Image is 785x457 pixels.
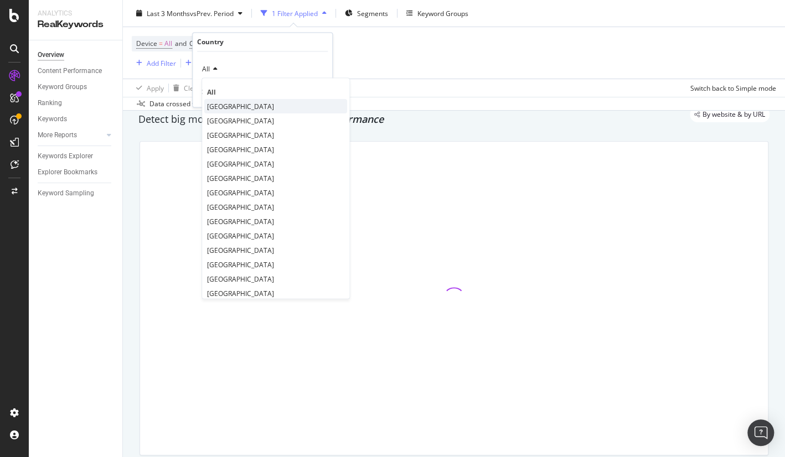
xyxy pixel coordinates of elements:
[38,113,67,125] div: Keywords
[272,8,318,18] div: 1 Filter Applied
[38,150,93,162] div: Keywords Explorer
[357,8,388,18] span: Segments
[207,188,274,198] span: [GEOGRAPHIC_DATA]
[175,39,187,48] span: and
[38,97,62,109] div: Ranking
[38,113,115,125] a: Keywords
[207,102,274,111] span: [GEOGRAPHIC_DATA]
[136,39,157,48] span: Device
[38,129,77,141] div: More Reports
[149,99,236,109] div: Data crossed with the Crawl
[38,9,113,18] div: Analytics
[184,83,200,92] div: Clear
[703,111,765,118] span: By website & by URL
[207,217,274,226] span: [GEOGRAPHIC_DATA]
[38,81,115,93] a: Keyword Groups
[207,274,274,284] span: [GEOGRAPHIC_DATA]
[340,4,392,22] button: Segments
[38,129,104,141] a: More Reports
[38,188,115,199] a: Keyword Sampling
[207,145,274,154] span: [GEOGRAPHIC_DATA]
[38,188,94,199] div: Keyword Sampling
[197,87,232,98] button: Cancel
[202,65,210,74] span: All
[207,231,274,241] span: [GEOGRAPHIC_DATA]
[417,8,468,18] div: Keyword Groups
[207,131,274,140] span: [GEOGRAPHIC_DATA]
[190,8,234,18] span: vs Prev. Period
[159,39,163,48] span: =
[132,56,176,70] button: Add Filter
[38,49,115,61] a: Overview
[38,97,115,109] a: Ranking
[207,159,274,169] span: [GEOGRAPHIC_DATA]
[690,107,769,122] div: legacy label
[38,49,64,61] div: Overview
[747,419,774,446] div: Open Intercom Messenger
[169,79,200,97] button: Clear
[38,167,97,178] div: Explorer Bookmarks
[197,37,224,46] div: Country
[132,79,164,97] button: Apply
[164,36,172,51] span: All
[38,150,115,162] a: Keywords Explorer
[132,4,247,22] button: Last 3 MonthsvsPrev. Period
[181,56,246,70] button: Add Filter Group
[686,79,776,97] button: Switch back to Simple mode
[38,65,115,77] a: Content Performance
[207,246,274,255] span: [GEOGRAPHIC_DATA]
[189,39,214,48] span: Country
[207,289,274,298] span: [GEOGRAPHIC_DATA]
[38,81,87,93] div: Keyword Groups
[38,65,102,77] div: Content Performance
[207,87,216,97] span: All
[207,260,274,269] span: [GEOGRAPHIC_DATA]
[38,167,115,178] a: Explorer Bookmarks
[147,58,176,67] div: Add Filter
[207,116,274,126] span: [GEOGRAPHIC_DATA]
[147,8,190,18] span: Last 3 Months
[256,4,331,22] button: 1 Filter Applied
[38,18,113,31] div: RealKeywords
[690,83,776,92] div: Switch back to Simple mode
[147,83,164,92] div: Apply
[207,174,274,183] span: [GEOGRAPHIC_DATA]
[207,202,274,212] span: [GEOGRAPHIC_DATA]
[402,4,473,22] button: Keyword Groups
